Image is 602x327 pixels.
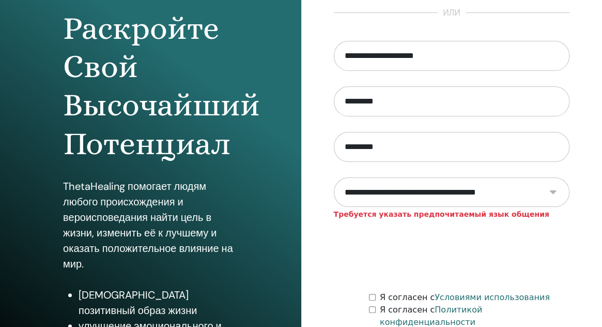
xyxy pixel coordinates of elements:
[63,180,233,271] ya-tr-span: ThetaHealing помогает людям любого происхождения и вероисповедания найти цель в жизни, изменить е...
[334,210,549,218] ya-tr-span: Требуется указать предпочитаемый язык общения
[380,305,435,315] ya-tr-span: Я согласен с
[443,7,460,18] ya-tr-span: или
[435,292,550,302] a: Условиями использования
[63,10,260,162] ya-tr-span: Раскройте Свой Высочайший Потенциал
[373,235,530,276] iframe: Рекапча
[79,288,197,317] ya-tr-span: [DEMOGRAPHIC_DATA] позитивный образ жизни
[380,292,435,302] ya-tr-span: Я согласен с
